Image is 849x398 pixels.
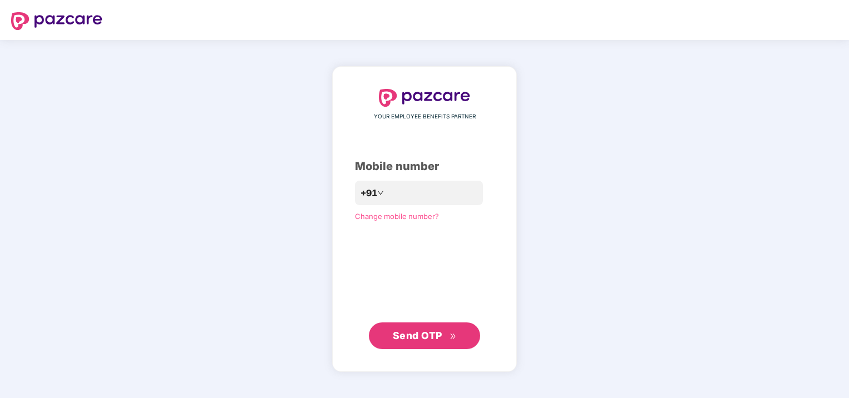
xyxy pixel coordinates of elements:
[377,190,384,196] span: down
[361,186,377,200] span: +91
[393,330,442,341] span: Send OTP
[379,89,470,107] img: logo
[450,333,457,340] span: double-right
[355,212,439,221] a: Change mobile number?
[355,158,494,175] div: Mobile number
[369,322,480,349] button: Send OTPdouble-right
[374,112,476,121] span: YOUR EMPLOYEE BENEFITS PARTNER
[11,12,102,30] img: logo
